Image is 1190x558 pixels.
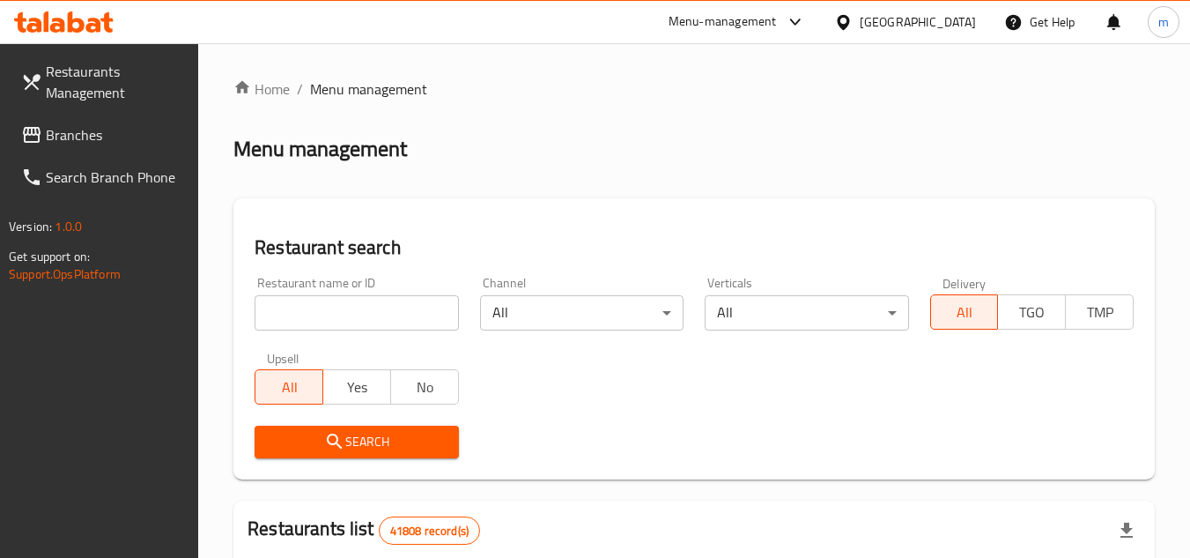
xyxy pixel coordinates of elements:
[46,124,185,145] span: Branches
[330,375,384,400] span: Yes
[255,426,458,458] button: Search
[46,167,185,188] span: Search Branch Phone
[942,277,987,289] label: Delivery
[9,263,121,286] a: Support.OpsPlatform
[322,369,391,405] button: Yes
[269,431,444,453] span: Search
[46,61,185,103] span: Restaurants Management
[9,215,52,238] span: Version:
[390,369,459,405] button: No
[7,50,199,114] a: Restaurants Management
[297,78,303,100] li: /
[398,375,452,400] span: No
[860,12,976,32] div: [GEOGRAPHIC_DATA]
[1158,12,1169,32] span: m
[262,375,316,400] span: All
[379,517,480,545] div: Total records count
[930,294,999,330] button: All
[7,114,199,156] a: Branches
[1105,510,1148,552] div: Export file
[255,295,458,331] input: Search for restaurant name or ID..
[55,215,82,238] span: 1.0.0
[248,516,480,545] h2: Restaurants list
[7,156,199,198] a: Search Branch Phone
[1005,300,1059,325] span: TGO
[480,295,684,331] div: All
[9,245,90,268] span: Get support on:
[233,78,290,100] a: Home
[255,369,323,405] button: All
[267,352,299,364] label: Upsell
[380,523,479,539] span: 41808 record(s)
[233,78,1155,100] nav: breadcrumb
[705,295,908,331] div: All
[255,234,1134,261] h2: Restaurant search
[997,294,1066,330] button: TGO
[669,11,777,33] div: Menu-management
[310,78,427,100] span: Menu management
[938,300,992,325] span: All
[1065,294,1134,330] button: TMP
[233,135,407,163] h2: Menu management
[1073,300,1127,325] span: TMP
